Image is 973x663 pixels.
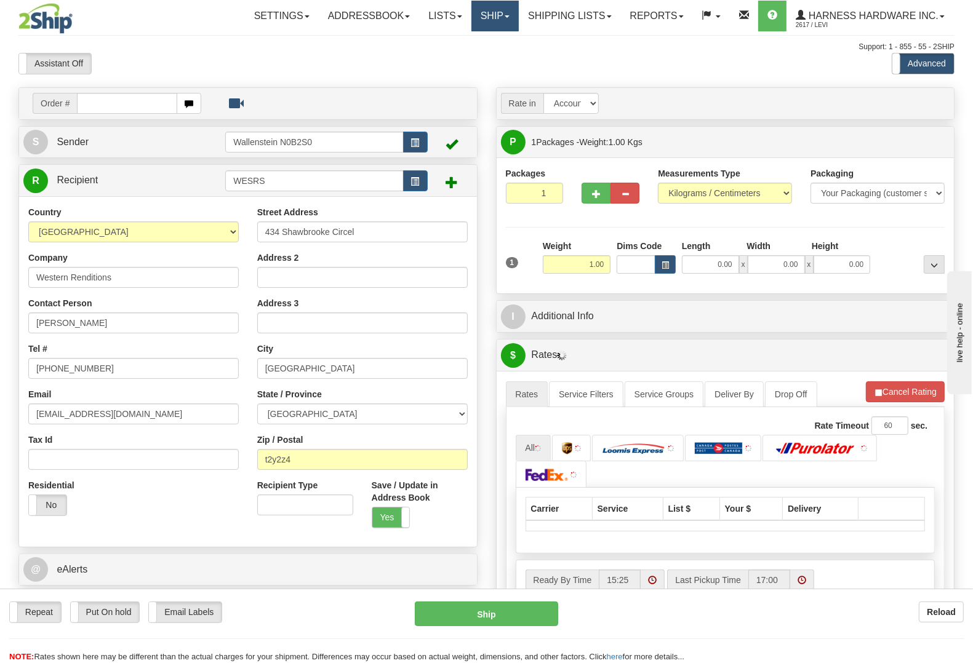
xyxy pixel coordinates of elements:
img: tiny_red.gif [745,445,751,451]
span: Kgs [628,137,643,147]
img: logo2617.jpg [18,3,73,34]
label: Street Address [257,206,318,218]
span: P [501,130,526,154]
img: tiny_red.gif [575,445,581,451]
span: I [501,304,526,329]
a: Service Filters [549,381,623,407]
label: Save / Update in Address Book [372,479,468,504]
label: Width [747,240,771,252]
th: Service [592,497,663,520]
a: All [516,435,551,461]
span: S [23,130,48,154]
label: Contact Person [28,297,92,309]
label: sec. [911,419,927,432]
b: Reload [927,607,956,617]
th: Delivery [783,497,859,520]
span: 1 [532,137,537,147]
div: Support: 1 - 855 - 55 - 2SHIP [18,42,955,52]
label: Ready By Time [526,570,599,590]
label: Dims Code [617,240,662,252]
span: Recipient [57,175,98,185]
a: @ eAlerts [23,557,473,582]
span: x [805,255,814,274]
a: S Sender [23,130,225,155]
label: Company [28,252,68,264]
label: Address 3 [257,297,299,309]
img: UPS [562,442,572,455]
span: x [739,255,748,274]
a: $Rates [501,343,950,368]
span: 1 [506,257,519,268]
span: @ [23,557,48,582]
label: Assistant Off [19,54,91,73]
span: Harness Hardware Inc. [806,10,939,21]
span: 1.00 [609,137,625,147]
div: live help - online [9,10,114,20]
a: Deliver By [705,381,764,407]
a: Shipping lists [519,1,620,31]
label: Length [682,240,711,252]
img: tiny_red.gif [535,445,541,451]
a: Rates [506,381,548,407]
label: Residential [28,479,74,491]
th: List $ [663,497,719,520]
button: Cancel Rating [866,381,945,402]
a: Addressbook [319,1,420,31]
label: Repeat [10,602,61,622]
label: Height [812,240,839,252]
img: tiny_red.gif [861,445,867,451]
img: Purolator [772,442,859,455]
span: 2617 / Levi [796,19,888,31]
img: Loomis Express [602,442,665,455]
img: Progress.gif [557,351,567,360]
a: Reports [621,1,693,31]
th: Your $ [719,497,782,520]
img: tiny_red.gif [668,445,674,451]
a: Settings [245,1,319,31]
a: here [607,652,623,661]
input: Recipient Id [225,170,403,191]
a: Ship [471,1,519,31]
span: R [23,169,48,193]
label: Address 2 [257,252,299,264]
span: $ [501,343,526,368]
label: Tax Id [28,434,52,446]
a: Service Groups [625,381,703,407]
th: Carrier [526,497,592,520]
img: Canada Post [695,442,743,455]
span: eAlerts [57,564,87,574]
label: Zip / Postal [257,434,303,446]
label: Packaging [811,167,854,180]
label: Rate Timeout [815,419,869,432]
a: Drop Off [765,381,817,407]
label: Email [28,388,51,400]
span: Order # [33,93,77,114]
label: Measurements Type [658,167,740,180]
label: Advanced [892,54,954,73]
span: Sender [57,137,89,147]
label: Email Labels [149,602,222,622]
span: Weight: [579,137,642,147]
label: Recipient Type [257,479,318,491]
label: Last Pickup Time [667,570,748,590]
a: R Recipient [23,168,203,193]
label: Put On hold [71,602,140,622]
div: ... [924,255,945,274]
img: FedEx Express® [526,469,569,481]
label: Tel # [28,343,47,355]
input: Sender Id [225,132,403,153]
label: Packages [506,167,546,180]
a: Lists [419,1,471,31]
span: Packages - [532,130,643,154]
a: IAdditional Info [501,304,950,329]
img: tiny_red.gif [571,472,577,478]
a: Harness Hardware Inc. 2617 / Levi [787,1,954,31]
span: Rate in [501,93,543,114]
label: State / Province [257,388,322,400]
label: Country [28,206,62,218]
label: City [257,343,273,355]
span: NOTE: [9,652,34,661]
button: Ship [415,601,558,626]
label: No [29,495,66,515]
label: Weight [543,240,571,252]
